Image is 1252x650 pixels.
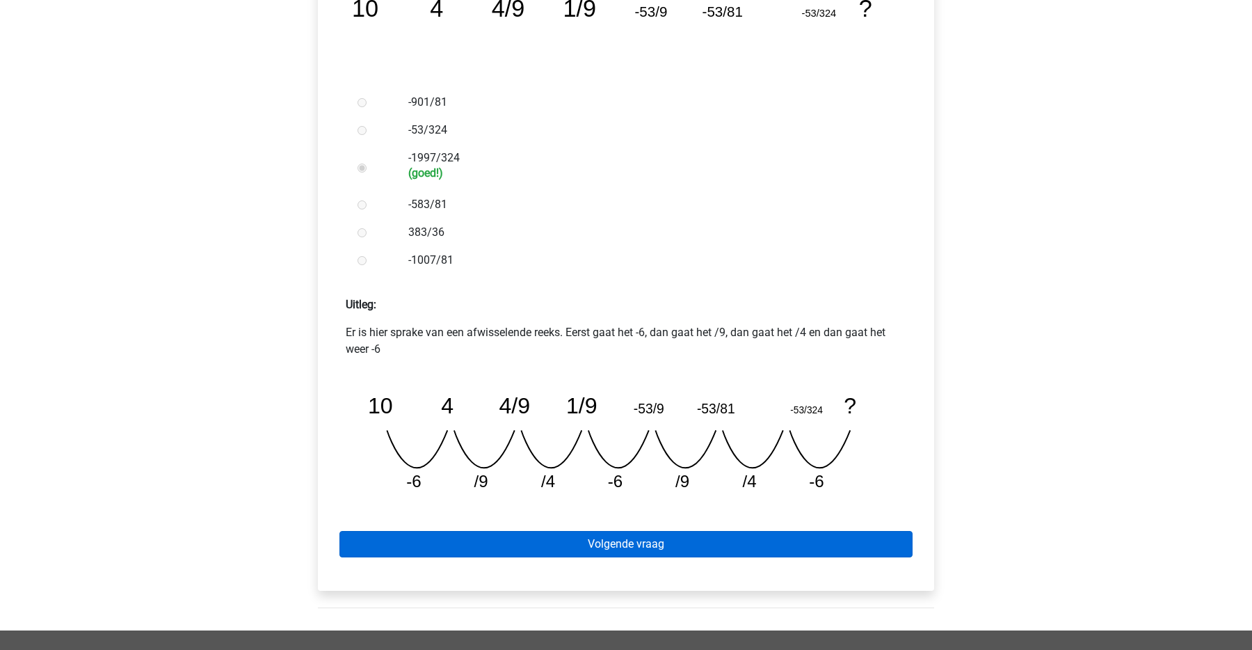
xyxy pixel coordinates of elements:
tspan: /4 [542,472,556,491]
label: 383/36 [408,224,890,241]
label: -901/81 [408,94,890,111]
tspan: /9 [474,472,488,491]
label: -1997/324 [408,150,890,180]
tspan: 4/9 [499,393,531,418]
tspan: -6 [609,472,624,491]
label: -53/324 [408,122,890,138]
tspan: -53/81 [698,401,736,416]
label: -583/81 [408,196,890,213]
label: -1007/81 [408,252,890,269]
tspan: -6 [810,472,826,491]
strong: Uitleg: [346,298,376,311]
tspan: -53/9 [634,401,665,416]
tspan: -53/9 [635,3,668,19]
tspan: ? [845,393,858,418]
a: Volgende vraag [339,531,913,557]
tspan: 1/9 [567,393,598,418]
tspan: -6 [406,472,422,491]
h6: (goed!) [408,166,890,180]
tspan: /4 [744,472,757,491]
tspan: 4 [442,393,454,418]
tspan: -53/81 [703,3,743,19]
tspan: 10 [368,393,393,418]
tspan: -53/324 [792,404,824,415]
tspan: /9 [676,472,690,491]
tspan: -53/324 [802,8,837,19]
p: Er is hier sprake van een afwisselende reeks. Eerst gaat het -6, dan gaat het /9, dan gaat het /4... [346,324,906,358]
